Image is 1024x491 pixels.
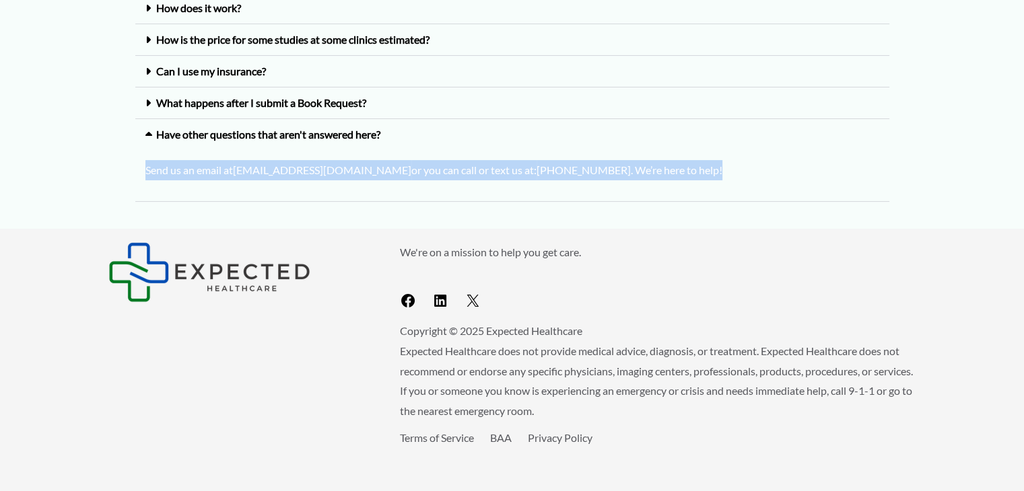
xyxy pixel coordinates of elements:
[400,242,916,262] p: We're on a mission to help you get care.
[400,344,913,417] span: Expected Healthcare does not provide medical advice, diagnosis, or treatment. Expected Healthcare...
[528,431,592,444] a: Privacy Policy
[108,242,366,302] aside: Footer Widget 1
[400,431,474,444] a: Terms of Service
[135,119,889,150] div: Have other questions that aren't answered here?
[490,431,512,444] a: BAA
[156,128,380,141] a: Have other questions that aren't answered here?
[135,56,889,87] div: Can I use my insurance?
[135,24,889,56] div: How is the price for some studies at some clinics estimated?
[145,160,879,180] p: Send us an email at [EMAIL_ADDRESS][DOMAIN_NAME] or you can call or text us at:
[156,65,266,77] a: Can I use my insurance?
[400,428,916,478] aside: Footer Widget 3
[156,1,241,14] a: How does it work?
[400,324,582,337] span: Copyright © 2025 Expected Healthcare
[135,150,889,202] div: Have other questions that aren't answered here?
[135,87,889,119] div: What happens after I submit a Book Request?
[537,163,722,176] span: [PHONE_NUMBER]‬‬. We’re here to help!
[156,96,366,109] a: What happens after I submit a Book Request?
[400,242,916,314] aside: Footer Widget 2
[108,242,310,302] img: Expected Healthcare Logo - side, dark font, small
[156,33,430,46] a: How is the price for some studies at some clinics estimated?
